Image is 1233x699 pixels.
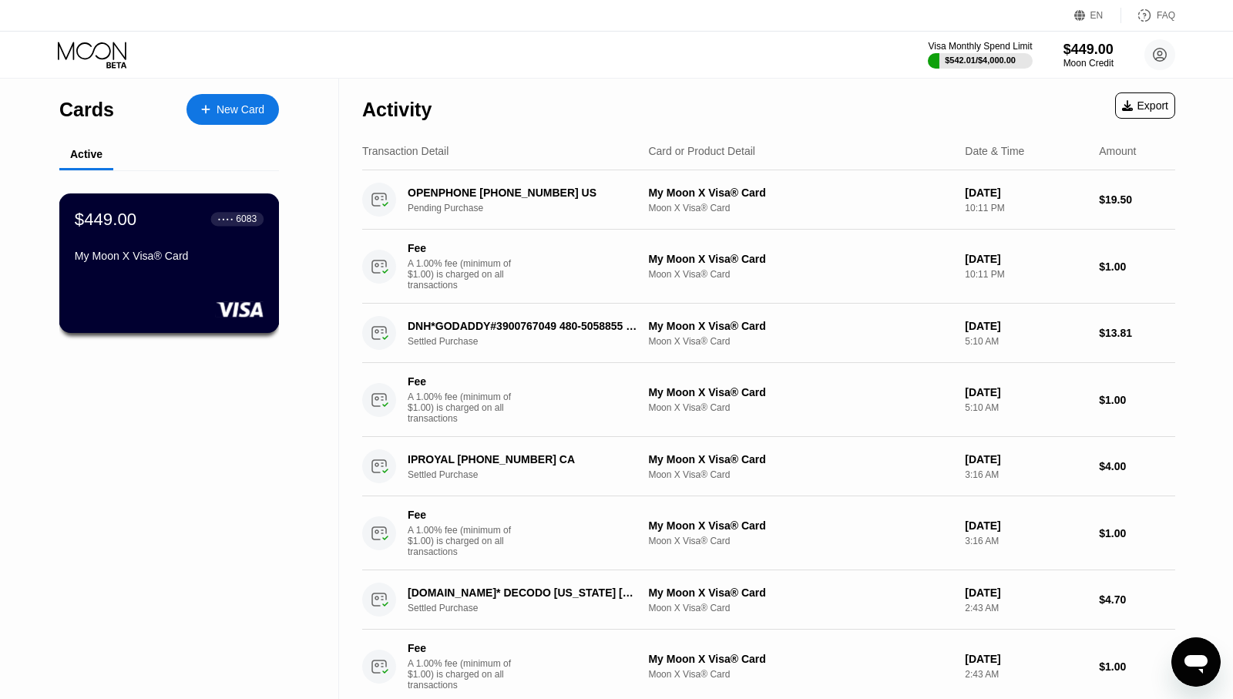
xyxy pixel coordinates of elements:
div: [DATE] [965,453,1087,465]
div: Moon X Visa® Card [648,402,952,413]
div: $1.00 [1099,660,1175,673]
div: Active [70,148,102,160]
div: Visa Monthly Spend Limit [928,41,1032,52]
div: FAQ [1157,10,1175,21]
div: Amount [1099,145,1136,157]
div: $4.70 [1099,593,1175,606]
div: Date & Time [965,145,1024,157]
div: Export [1115,92,1175,119]
div: Activity [362,99,432,121]
div: $449.00 [1063,42,1114,58]
div: IPROYAL [PHONE_NUMBER] CA [408,453,637,465]
div: FeeA 1.00% fee (minimum of $1.00) is charged on all transactionsMy Moon X Visa® CardMoon X Visa® ... [362,363,1175,437]
div: A 1.00% fee (minimum of $1.00) is charged on all transactions [408,525,523,557]
div: Pending Purchase [408,203,654,213]
div: $1.00 [1099,260,1175,273]
div: A 1.00% fee (minimum of $1.00) is charged on all transactions [408,392,523,424]
div: Fee [408,509,516,521]
div: My Moon X Visa® Card [648,519,952,532]
div: [DATE] [965,653,1087,665]
div: OPENPHONE [PHONE_NUMBER] USPending PurchaseMy Moon X Visa® CardMoon X Visa® Card[DATE]10:11 PM$19.50 [362,170,1175,230]
div: Transaction Detail [362,145,449,157]
div: Moon Credit [1063,58,1114,69]
div: $4.00 [1099,460,1175,472]
div: A 1.00% fee (minimum of $1.00) is charged on all transactions [408,258,523,291]
div: [DOMAIN_NAME]* DECODO [US_STATE] [GEOGRAPHIC_DATA]Settled PurchaseMy Moon X Visa® CardMoon X Visa... [362,570,1175,630]
div: 2:43 AM [965,603,1087,613]
div: OPENPHONE [PHONE_NUMBER] US [408,187,637,199]
div: EN [1090,10,1104,21]
div: [DATE] [965,586,1087,599]
div: 10:11 PM [965,269,1087,280]
div: EN [1074,8,1121,23]
div: 10:11 PM [965,203,1087,213]
div: Settled Purchase [408,469,654,480]
div: DNH*GODADDY#3900767049 480-5058855 US [408,320,637,332]
div: Moon X Visa® Card [648,669,952,680]
div: [DATE] [965,320,1087,332]
div: Moon X Visa® Card [648,269,952,280]
div: My Moon X Visa® Card [648,253,952,265]
div: New Card [217,103,264,116]
div: $1.00 [1099,394,1175,406]
div: My Moon X Visa® Card [648,453,952,465]
div: My Moon X Visa® Card [648,653,952,665]
div: Moon X Visa® Card [648,336,952,347]
div: 3:16 AM [965,469,1087,480]
div: $1.00 [1099,527,1175,539]
div: A 1.00% fee (minimum of $1.00) is charged on all transactions [408,658,523,691]
div: $19.50 [1099,193,1175,206]
div: [DOMAIN_NAME]* DECODO [US_STATE] [GEOGRAPHIC_DATA] [408,586,637,599]
div: 5:10 AM [965,336,1087,347]
div: 6083 [236,213,257,224]
div: [DATE] [965,519,1087,532]
div: My Moon X Visa® Card [648,386,952,398]
div: Fee [408,642,516,654]
div: New Card [186,94,279,125]
div: 2:43 AM [965,669,1087,680]
div: ● ● ● ● [218,217,233,221]
div: 5:10 AM [965,402,1087,413]
div: FeeA 1.00% fee (minimum of $1.00) is charged on all transactionsMy Moon X Visa® CardMoon X Visa® ... [362,230,1175,304]
div: My Moon X Visa® Card [648,187,952,199]
div: FAQ [1121,8,1175,23]
div: Moon X Visa® Card [648,536,952,546]
div: My Moon X Visa® Card [75,250,264,262]
div: Export [1122,99,1168,112]
div: Moon X Visa® Card [648,203,952,213]
div: IPROYAL [PHONE_NUMBER] CASettled PurchaseMy Moon X Visa® CardMoon X Visa® Card[DATE]3:16 AM$4.00 [362,437,1175,496]
div: $449.00Moon Credit [1063,42,1114,69]
div: 3:16 AM [965,536,1087,546]
div: Settled Purchase [408,603,654,613]
div: [DATE] [965,253,1087,265]
div: Visa Monthly Spend Limit$542.01/$4,000.00 [928,41,1032,69]
div: DNH*GODADDY#3900767049 480-5058855 USSettled PurchaseMy Moon X Visa® CardMoon X Visa® Card[DATE]5... [362,304,1175,363]
div: [DATE] [965,187,1087,199]
div: My Moon X Visa® Card [648,320,952,332]
div: Card or Product Detail [648,145,755,157]
div: $449.00● ● ● ●6083My Moon X Visa® Card [60,194,278,332]
div: FeeA 1.00% fee (minimum of $1.00) is charged on all transactionsMy Moon X Visa® CardMoon X Visa® ... [362,496,1175,570]
div: My Moon X Visa® Card [648,586,952,599]
iframe: Button to launch messaging window, conversation in progress [1171,637,1221,687]
div: $449.00 [75,209,136,229]
div: Settled Purchase [408,336,654,347]
div: $542.01 / $4,000.00 [945,55,1016,65]
div: Moon X Visa® Card [648,603,952,613]
div: Fee [408,375,516,388]
div: Cards [59,99,114,121]
div: $13.81 [1099,327,1175,339]
div: [DATE] [965,386,1087,398]
div: Moon X Visa® Card [648,469,952,480]
div: Fee [408,242,516,254]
